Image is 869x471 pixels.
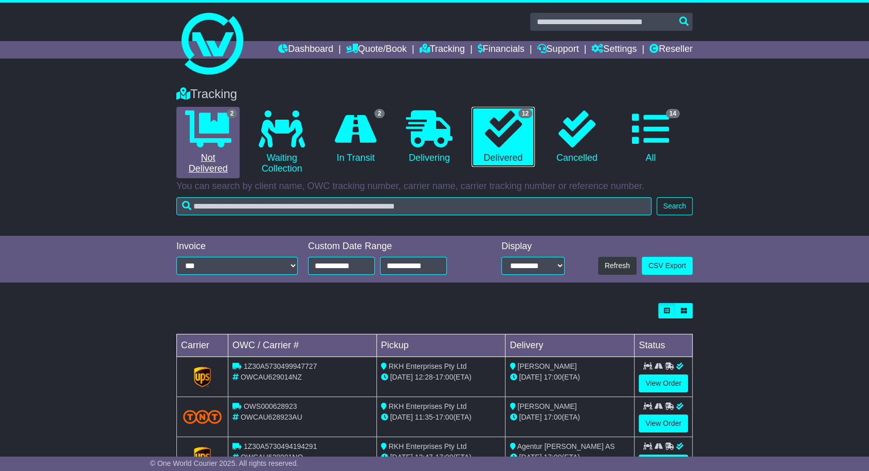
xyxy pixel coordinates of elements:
div: - (ETA) [381,372,501,383]
td: Delivery [505,334,635,357]
a: Dashboard [278,41,333,59]
p: You can search by client name, OWC tracking number, carrier name, carrier tracking number or refe... [176,181,693,192]
span: 2 [227,109,238,118]
span: 12 [518,109,532,118]
span: 17:00 [544,373,562,381]
a: Waiting Collection [250,107,313,178]
a: Tracking [420,41,465,59]
a: View Order [639,374,688,392]
img: GetCarrierServiceLogo [194,367,211,387]
a: 14 All [619,107,682,167]
span: [DATE] [519,453,541,461]
a: 2 Not Delivered [176,107,240,178]
span: 17:00 [544,413,562,421]
span: [DATE] [390,453,413,461]
img: TNT_Domestic.png [183,410,222,424]
a: CSV Export [642,257,693,275]
button: Refresh [598,257,637,275]
span: RKH Enterprises Pty Ltd [389,402,467,410]
span: 1Z30A5730494194291 [244,442,317,450]
span: RKH Enterprises Pty Ltd [389,362,467,370]
a: 12 Delivered [472,107,535,167]
span: [DATE] [519,413,541,421]
span: OWS000628923 [244,402,297,410]
a: 2 In Transit [324,107,387,167]
a: Support [537,41,578,59]
div: (ETA) [510,412,630,423]
span: 11:35 [415,413,433,421]
span: OWCAU629014NZ [241,373,302,381]
span: Agentur [PERSON_NAME] AS [517,442,615,450]
div: (ETA) [510,372,630,383]
a: Reseller [649,41,693,59]
span: 17:00 [435,453,453,461]
a: View Order [639,415,688,432]
td: Pickup [376,334,505,357]
span: 17:00 [435,373,453,381]
div: - (ETA) [381,412,501,423]
span: OWCAU628901NO [241,453,303,461]
div: Display [501,241,565,252]
span: 14 [666,109,680,118]
a: Financials [478,41,524,59]
td: Carrier [177,334,228,357]
span: [DATE] [519,373,541,381]
a: Delivering [397,107,461,167]
div: Tracking [171,87,698,102]
div: Custom Date Range [308,241,473,252]
span: [DATE] [390,373,413,381]
span: OWCAU628923AU [241,413,302,421]
span: 2 [374,109,385,118]
button: Search [657,197,693,215]
td: Status [635,334,693,357]
span: © One World Courier 2025. All rights reserved. [150,459,299,467]
span: RKH Enterprises Pty Ltd [389,442,467,450]
span: [PERSON_NAME] [517,402,576,410]
span: 12:28 [415,373,433,381]
div: Invoice [176,241,298,252]
span: 17:00 [435,413,453,421]
td: OWC / Carrier # [228,334,377,357]
span: [DATE] [390,413,413,421]
span: 1Z30A5730499947727 [244,362,317,370]
span: 12:47 [415,453,433,461]
a: Quote/Book [346,41,407,59]
span: 17:00 [544,453,562,461]
div: (ETA) [510,452,630,463]
div: - (ETA) [381,452,501,463]
img: GetCarrierServiceLogo [194,447,211,467]
a: Cancelled [545,107,608,167]
a: Settings [591,41,637,59]
span: [PERSON_NAME] [517,362,576,370]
